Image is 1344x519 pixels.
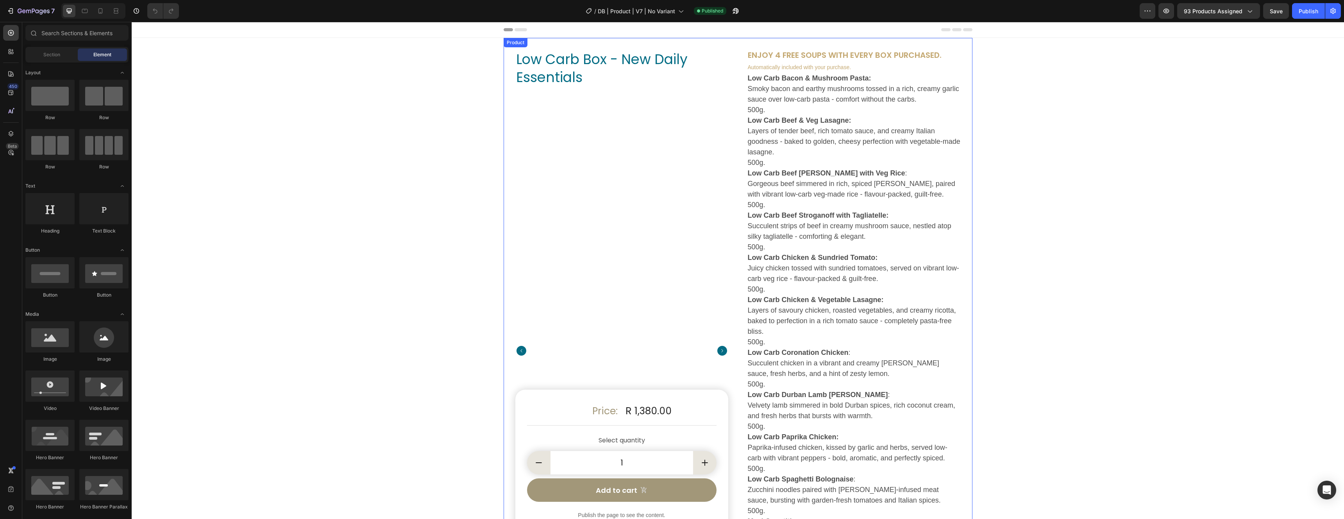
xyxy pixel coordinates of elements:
div: Row [79,114,129,121]
p: Layers of tender beef, rich tomato sauce, and creamy Italian goodness - baked to golden, cheesy p... [616,95,829,145]
button: Carousel Back Arrow [385,324,395,334]
button: Add to cart [395,456,585,480]
div: Product [374,17,394,24]
span: Juicy chicken tossed with sundried tomatoes, served on vibrant low-carb veg rice - flavour-packed... [616,232,827,271]
p: Select quantity [396,413,584,424]
div: Undo/Redo [147,3,179,19]
span: Element [93,51,111,58]
h1: Low Carb Box - New Daily Essentials [384,28,597,65]
iframe: Design area [132,22,1344,519]
button: Publish [1292,3,1325,19]
span: : [774,147,776,155]
button: increment [561,429,585,453]
div: Publish [1299,7,1318,15]
strong: Low Carb Paprika Chicken: [616,411,707,419]
div: Video Banner [79,405,129,412]
span: 500g. [616,358,634,366]
span: / [594,7,596,15]
span: : [717,327,719,335]
span: 93 products assigned [1184,7,1242,15]
strong: Meal Quantities [616,496,668,503]
p: Layers of savoury chicken, roasted vegetables, and creamy ricotta, baked to perfection in a rich ... [616,274,824,324]
div: Button [25,292,75,299]
div: Text Block [79,227,129,234]
button: 93 products assigned [1177,3,1260,19]
strong: ENJOY 4 FREE SOUPS WITH EVERY BOX PURCHASED. [616,28,810,39]
p: Succulent strips of beef in creamy mushroom sauce, nestled atop silky tagliatelle - comforting & ... [616,190,820,229]
span: Paprika-infused chicken, kissed by garlic and herbs, served low-carb with vibrant peppers - bold,... [616,411,816,451]
div: Button [79,292,129,299]
input: Search Sections & Elements [25,25,129,41]
button: Carousel Next Arrow [586,324,595,334]
strong: Low Carb Durban Lamb [PERSON_NAME] [616,369,756,377]
div: Hero Banner [25,503,75,510]
strong: Low Carb Chicken & Vegetable Lasagne: [616,274,752,282]
span: Toggle open [116,244,129,256]
span: Toggle open [116,180,129,192]
span: Automatically included with your purchase. [616,42,720,48]
div: Video [25,405,75,412]
strong: Low Carb Beef [PERSON_NAME] with Veg Rice [616,147,774,155]
div: Beta [6,143,19,149]
input: quantity [419,429,561,453]
span: Save [1270,8,1283,14]
div: Add to cart [464,464,506,473]
span: Section [43,51,60,58]
p: Velvety lamb simmered in bold Durban spices, rich coconut cream, and fresh herbs that bursts with... [616,369,824,408]
span: Toggle open [116,66,129,79]
span: DB | Product | V7 | No Variant [598,7,675,15]
strong: Low Carb Chicken & Sundried Tomato: [616,232,746,240]
p: Publish the page to see the content. [395,489,585,498]
div: Hero Banner [25,454,75,461]
span: : [756,369,758,377]
span: Published [702,7,723,14]
strong: Low Carb Beef Stroganoff with Tagliatelle: [616,190,757,197]
span: 500g. [616,221,634,229]
div: Row [25,163,75,170]
div: R 1,380.00 [493,379,585,399]
p: Gorgeous beef simmered in rich, spiced [PERSON_NAME], paired with vibrant low-carb veg-made rice ... [616,147,824,187]
div: Image [25,356,75,363]
strong: Low Carb Coronation Chicken [616,327,717,335]
div: 450 [7,83,19,89]
button: decrement [395,429,419,453]
span: Layout [25,69,41,76]
div: Row [79,163,129,170]
div: Hero Banner [79,454,129,461]
div: Image [79,356,129,363]
p: Price: [396,380,486,398]
div: Row [25,114,75,121]
span: Button [25,247,40,254]
span: 500g. [616,179,634,187]
div: Hero Banner Parallax [79,503,129,510]
span: Media [25,311,39,318]
span: 500g. [616,401,634,408]
strong: Low Carb Beef & Veg Lasagne: [616,95,720,102]
div: Heading [25,227,75,234]
span: Toggle open [116,308,129,320]
button: Save [1263,3,1289,19]
div: Open Intercom Messenger [1317,481,1336,499]
p: Smoky bacon and earthy mushrooms tossed in a rich, creamy garlic sauce over low-carb pasta - comf... [616,52,827,92]
strong: Low Carb Bacon & Mushroom Pasta: [616,52,740,60]
span: Text [25,183,35,190]
p: 7 [51,6,55,16]
p: Succulent chicken in a vibrant and creamy [PERSON_NAME] sauce, fresh herbs, and a hint of zesty l... [616,327,808,366]
strong: Low Carb Spaghetti Bolognaise [616,453,722,461]
button: 7 [3,3,58,19]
